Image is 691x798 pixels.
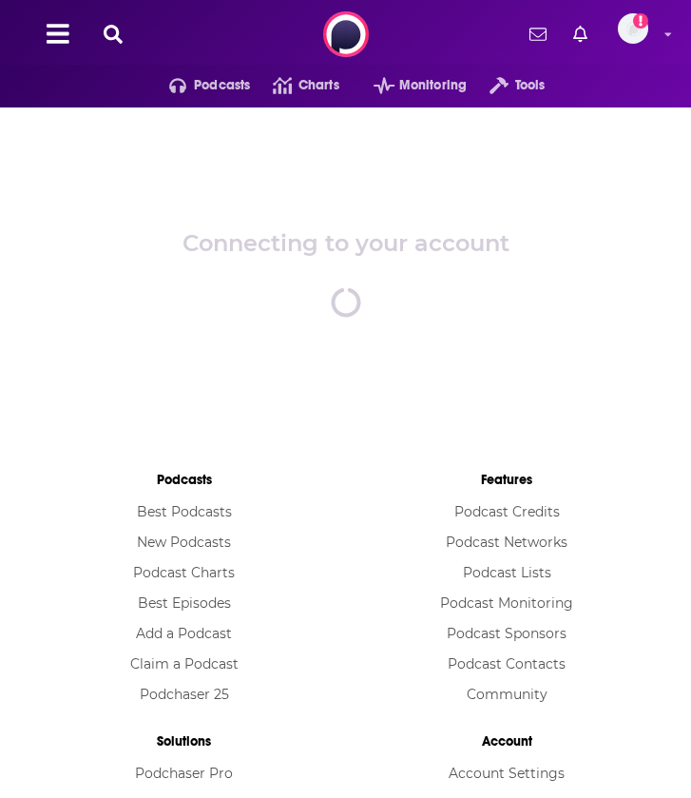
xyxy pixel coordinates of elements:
button: open menu [467,70,545,101]
a: Best Podcasts [137,503,232,520]
span: Tools [515,72,546,99]
a: Charts [250,70,338,101]
li: Solutions [157,725,211,758]
a: New Podcasts [137,534,231,551]
li: Account [482,725,532,758]
button: open menu [351,70,467,101]
a: Logged in as WE_Broadcast1 [618,13,660,55]
img: Podchaser - Follow, Share and Rate Podcasts [323,11,369,57]
img: User Profile [618,13,648,44]
a: Podcast Credits [454,503,560,520]
a: Add a Podcast [136,625,232,642]
a: Community [467,686,547,703]
a: Podchaser 25 [140,686,229,703]
span: Charts [298,72,339,99]
a: Show notifications dropdown [566,18,595,50]
a: Claim a Podcast [130,655,239,672]
div: Connecting to your account [182,229,509,257]
a: Podcast Charts [133,564,235,581]
a: Account Settings [449,765,565,782]
svg: Add a profile image [633,13,648,29]
span: Monitoring [399,72,467,99]
a: Podchaser Pro [135,765,233,782]
button: open menu [146,70,251,101]
a: Best Episodes [138,594,231,612]
a: Podcast Lists [463,564,551,581]
a: Show notifications dropdown [522,18,554,50]
a: Podcast Sponsors [447,625,566,642]
li: Features [481,463,532,496]
a: Podcast Contacts [448,655,566,672]
span: Podcasts [194,72,250,99]
li: Podcasts [157,463,212,496]
a: Podcast Networks [446,534,567,551]
span: Logged in as WE_Broadcast1 [618,13,648,44]
a: Podcast Monitoring [440,594,573,612]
